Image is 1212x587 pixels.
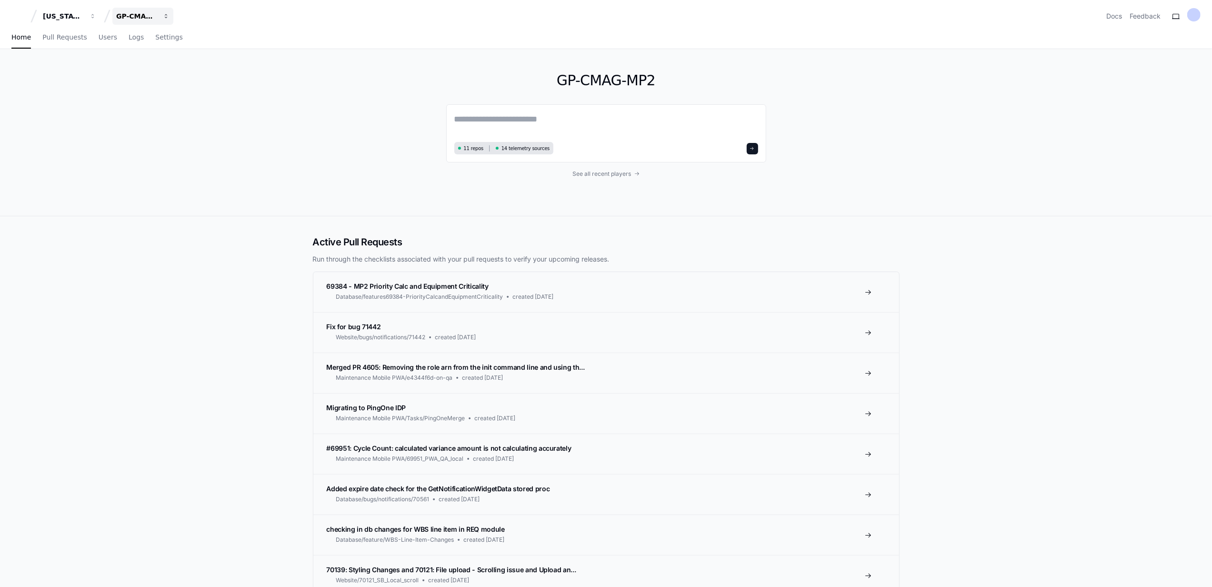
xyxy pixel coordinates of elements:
[435,334,476,341] span: created [DATE]
[99,27,117,49] a: Users
[336,293,503,301] span: Database/features69384-PriorityCalcandEquipmentCriticality
[313,254,900,264] p: Run through the checklists associated with your pull requests to verify your upcoming releases.
[475,415,516,422] span: created [DATE]
[336,374,453,382] span: Maintenance Mobile PWA/e4344f6d-on-qa
[116,11,157,21] div: GP-CMAG-MP2
[327,363,585,371] span: Merged PR 4605: Removing the role arn from the init command line and using th...
[129,27,144,49] a: Logs
[327,323,381,331] span: Fix for bug 71442
[327,566,576,574] span: 70139: Styling Changes and 70121: File upload - Scrolling issue and Upload an...
[313,312,899,353] a: Fix for bug 71442Website/bugs/notifications/71442created [DATE]
[464,536,505,544] span: created [DATE]
[327,525,505,533] span: checking in db changes for WBS line item in REQ module
[99,34,117,40] span: Users
[429,577,470,584] span: created [DATE]
[313,393,899,434] a: Migrating to PingOne IDPMaintenance Mobile PWA/Tasks/PingOneMergecreated [DATE]
[462,374,503,382] span: created [DATE]
[336,496,430,503] span: Database/bugs/notifications/70561
[327,404,406,412] span: Migrating to PingOne IDP
[112,8,173,25] button: GP-CMAG-MP2
[313,272,899,312] a: 69384 - MP2 Priority Calc and Equipment CriticalityDatabase/features69384-PriorityCalcandEquipmen...
[446,72,766,89] h1: GP-CMAG-MP2
[336,536,454,544] span: Database/feature/WBS-Line-Item-Changes
[473,455,514,463] span: created [DATE]
[313,353,899,393] a: Merged PR 4605: Removing the role arn from the init command line and using th...Maintenance Mobil...
[313,474,899,515] a: Added expire date check for the GetNotificationWidgetData stored procDatabase/bugs/notifications/...
[155,27,182,49] a: Settings
[313,434,899,474] a: #69951: Cycle Count: calculated variance amount is not calculating accuratelyMaintenance Mobile P...
[327,282,489,290] span: 69384 - MP2 Priority Calc and Equipment Criticality
[155,34,182,40] span: Settings
[336,577,419,584] span: Website/70121_SB_Local_scroll
[327,444,571,452] span: #69951: Cycle Count: calculated variance amount is not calculating accurately
[313,235,900,249] h2: Active Pull Requests
[336,455,464,463] span: Maintenance Mobile PWA/69951_PWA_QA_local
[1106,11,1122,21] a: Docs
[11,27,31,49] a: Home
[39,8,100,25] button: [US_STATE] Pacific
[313,515,899,555] a: checking in db changes for WBS line item in REQ moduleDatabase/feature/WBS-Line-Item-Changescreat...
[336,334,426,341] span: Website/bugs/notifications/71442
[11,34,31,40] span: Home
[464,145,484,152] span: 11 repos
[439,496,480,503] span: created [DATE]
[43,11,84,21] div: [US_STATE] Pacific
[446,170,766,178] a: See all recent players
[336,415,465,422] span: Maintenance Mobile PWA/Tasks/PingOneMerge
[129,34,144,40] span: Logs
[513,293,554,301] span: created [DATE]
[42,27,87,49] a: Pull Requests
[572,170,631,178] span: See all recent players
[42,34,87,40] span: Pull Requests
[501,145,550,152] span: 14 telemetry sources
[327,485,550,493] span: Added expire date check for the GetNotificationWidgetData stored proc
[1130,11,1161,21] button: Feedback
